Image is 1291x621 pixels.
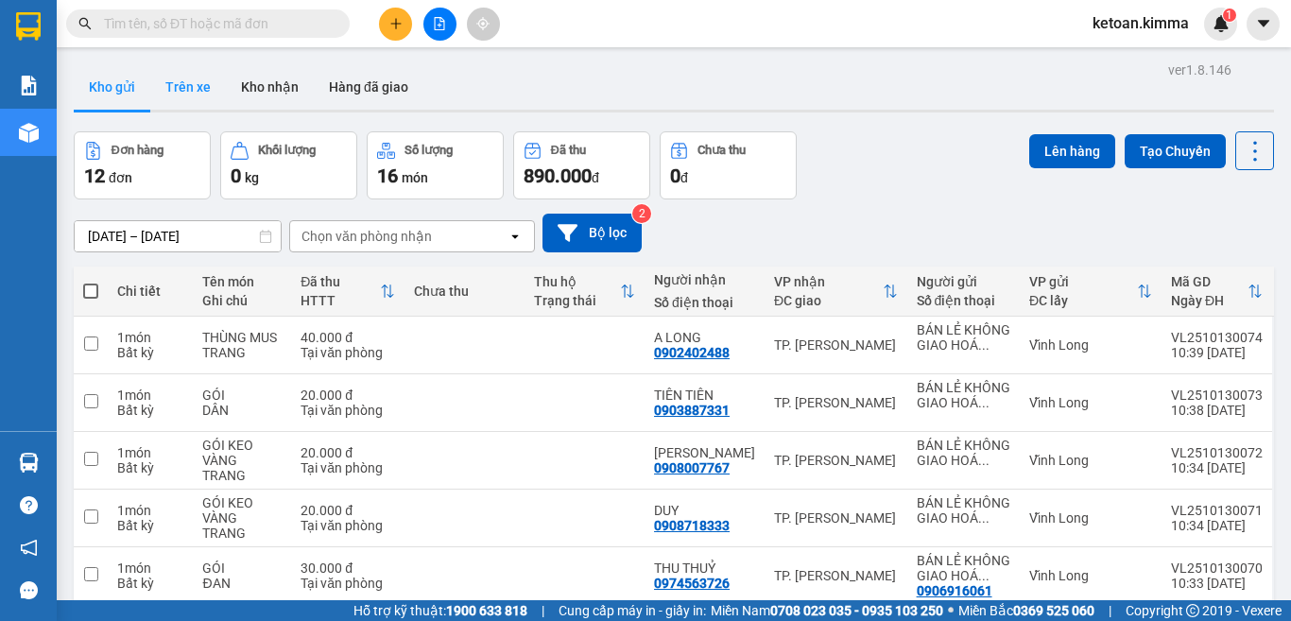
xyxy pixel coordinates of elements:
[1171,503,1263,518] div: VL2510130071
[1029,568,1152,583] div: Vĩnh Long
[1226,9,1232,22] span: 1
[117,345,183,360] div: Bất kỳ
[202,330,282,345] div: THÙNG MUS
[301,518,394,533] div: Tại văn phòng
[1171,388,1263,403] div: VL2510130073
[654,460,730,475] div: 0908007767
[367,131,504,199] button: Số lượng16món
[379,8,412,41] button: plus
[117,561,183,576] div: 1 món
[1255,15,1272,32] span: caret-down
[16,12,41,41] img: logo-vxr
[433,17,446,30] span: file-add
[117,503,183,518] div: 1 món
[202,345,282,360] div: TRANG
[74,131,211,199] button: Đơn hàng12đơn
[467,8,500,41] button: aim
[765,267,907,317] th: Toggle SortBy
[654,445,755,460] div: ANH HẢI
[670,164,680,187] span: 0
[508,229,523,244] svg: open
[1171,576,1263,591] div: 10:33 [DATE]
[1125,134,1226,168] button: Tạo Chuyến
[1171,330,1263,345] div: VL2510130074
[301,503,394,518] div: 20.000 đ
[654,561,755,576] div: THU THUỶ
[20,581,38,599] span: message
[917,495,1010,526] div: BÁN LẺ KHÔNG GIAO HOÁ ĐƠN
[680,170,688,185] span: đ
[534,274,620,289] div: Thu hộ
[117,460,183,475] div: Bất kỳ
[78,17,92,30] span: search
[202,576,282,591] div: ĐAN
[353,600,527,621] span: Hỗ trợ kỹ thuật:
[654,518,730,533] div: 0908718333
[301,403,394,418] div: Tại văn phòng
[774,453,898,468] div: TP. [PERSON_NAME]
[301,445,394,460] div: 20.000 đ
[1029,510,1152,526] div: Vĩnh Long
[978,337,990,353] span: ...
[202,526,282,541] div: TRANG
[534,293,620,308] div: Trạng thái
[654,295,755,310] div: Số điện thoại
[117,576,183,591] div: Bất kỳ
[1186,604,1199,617] span: copyright
[74,64,150,110] button: Kho gửi
[917,438,1010,468] div: BÁN LẺ KHÔNG GIAO HOÁ ĐƠN
[774,293,883,308] div: ĐC giao
[117,330,183,345] div: 1 món
[19,453,39,473] img: warehouse-icon
[654,388,755,403] div: TIÊN TIÊN
[1171,518,1263,533] div: 10:34 [DATE]
[978,568,990,583] span: ...
[104,13,327,34] input: Tìm tên, số ĐT hoặc mã đơn
[1162,267,1272,317] th: Toggle SortBy
[202,495,282,526] div: GÓI KEO VÀNG
[917,293,1010,308] div: Số điện thoại
[1171,403,1263,418] div: 10:38 [DATE]
[220,131,357,199] button: Khối lượng0kg
[917,322,1010,353] div: BÁN LẺ KHÔNG GIAO HOÁ ĐƠN
[476,17,490,30] span: aim
[301,227,432,246] div: Chọn văn phòng nhận
[1013,603,1094,618] strong: 0369 525 060
[301,274,379,289] div: Đã thu
[202,274,282,289] div: Tên món
[258,144,316,157] div: Khối lượng
[1171,293,1248,308] div: Ngày ĐH
[551,144,586,157] div: Đã thu
[202,388,282,403] div: GÓI
[446,603,527,618] strong: 1900 633 818
[1029,337,1152,353] div: Vĩnh Long
[770,603,943,618] strong: 0708 023 035 - 0935 103 250
[150,64,226,110] button: Trên xe
[231,164,241,187] span: 0
[697,144,746,157] div: Chưa thu
[1171,460,1263,475] div: 10:34 [DATE]
[559,600,706,621] span: Cung cấp máy in - giấy in:
[1109,600,1111,621] span: |
[513,131,650,199] button: Đã thu890.000đ
[117,518,183,533] div: Bất kỳ
[301,388,394,403] div: 20.000 đ
[112,144,164,157] div: Đơn hàng
[301,460,394,475] div: Tại văn phòng
[117,403,183,418] div: Bất kỳ
[654,403,730,418] div: 0903887331
[117,445,183,460] div: 1 món
[202,293,282,308] div: Ghi chú
[301,561,394,576] div: 30.000 đ
[958,600,1094,621] span: Miền Bắc
[75,221,281,251] input: Select a date range.
[524,164,592,187] span: 890.000
[978,453,990,468] span: ...
[314,64,423,110] button: Hàng đã giao
[405,144,453,157] div: Số lượng
[1029,134,1115,168] button: Lên hàng
[774,274,883,289] div: VP nhận
[301,293,379,308] div: HTTT
[774,395,898,410] div: TP. [PERSON_NAME]
[654,330,755,345] div: A LONG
